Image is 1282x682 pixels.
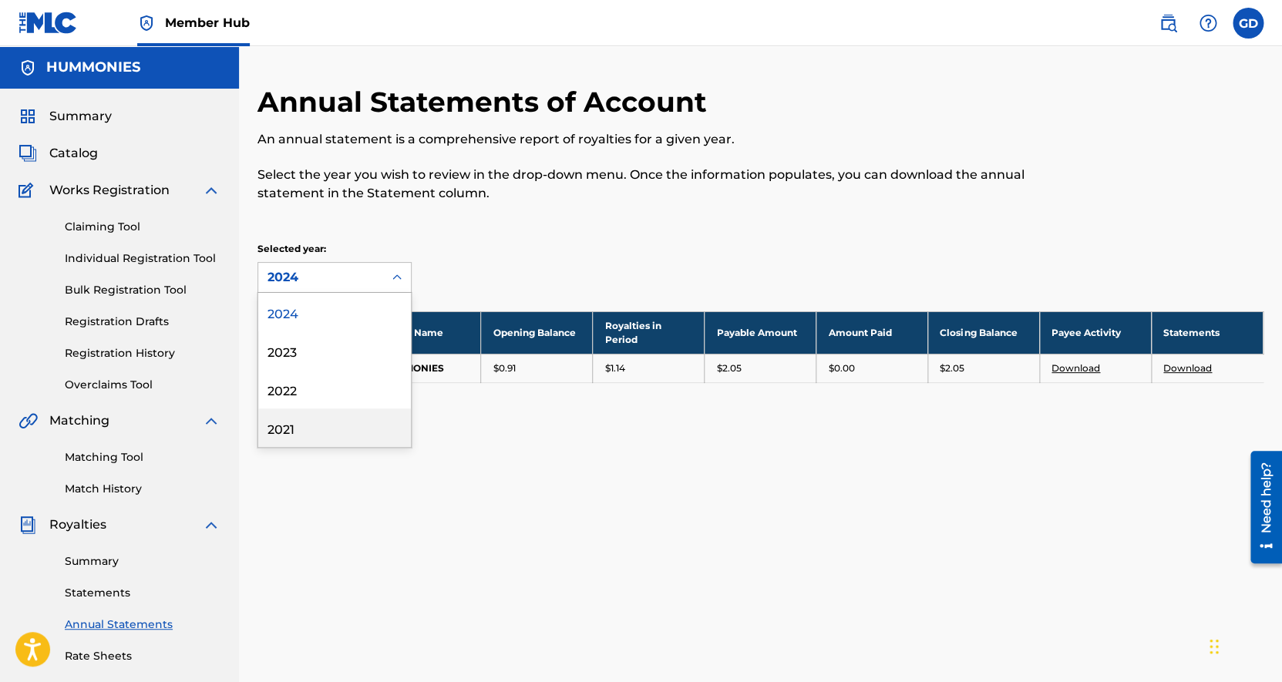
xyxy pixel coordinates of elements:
[202,516,220,534] img: expand
[258,293,411,331] div: 2024
[65,345,220,361] a: Registration History
[137,14,156,32] img: Top Rightsholder
[65,616,220,633] a: Annual Statements
[65,648,220,664] a: Rate Sheets
[257,242,412,256] p: Selected year:
[46,59,140,76] h5: HUMMONIES
[65,314,220,330] a: Registration Drafts
[65,481,220,497] a: Match History
[257,85,715,119] h2: Annual Statements of Account
[257,130,1032,149] p: An annual statement is a comprehensive report of royalties for a given year.
[816,311,928,354] th: Amount Paid
[940,361,964,375] p: $2.05
[828,361,854,375] p: $0.00
[593,311,705,354] th: Royalties in Period
[19,107,37,126] img: Summary
[49,144,98,163] span: Catalog
[1239,444,1282,571] iframe: Resource Center
[1193,8,1223,39] div: Help
[19,144,37,163] img: Catalog
[65,553,220,569] a: Summary
[65,282,220,298] a: Bulk Registration Tool
[49,412,109,430] span: Matching
[493,361,515,375] p: $0.91
[257,166,1032,203] p: Select the year you wish to review in the drop-down menu. Once the information populates, you can...
[19,59,37,77] img: Accounts
[19,144,98,163] a: CatalogCatalog
[928,311,1040,354] th: Closing Balance
[258,370,411,408] div: 2022
[369,311,481,354] th: Payee Name
[1040,311,1152,354] th: Payee Activity
[202,412,220,430] img: expand
[258,408,411,447] div: 2021
[19,412,38,430] img: Matching
[1205,608,1282,682] iframe: Chat Widget
[49,516,106,534] span: Royalties
[165,14,250,32] span: Member Hub
[705,311,816,354] th: Payable Amount
[49,181,170,200] span: Works Registration
[19,516,37,534] img: Royalties
[268,268,374,287] div: 2024
[716,361,741,375] p: $2.05
[65,449,220,465] a: Matching Tool
[1210,623,1219,670] div: Drag
[1159,14,1177,32] img: search
[1152,8,1183,39] a: Public Search
[481,311,593,354] th: Opening Balance
[65,250,220,267] a: Individual Registration Tool
[19,107,112,126] a: SummarySummary
[604,361,624,375] p: $1.14
[1152,311,1263,354] th: Statements
[258,331,411,370] div: 2023
[1052,362,1100,374] a: Download
[19,181,39,200] img: Works Registration
[49,107,112,126] span: Summary
[202,181,220,200] img: expand
[369,354,481,382] td: HUMMONIES
[1233,8,1263,39] div: User Menu
[1199,14,1217,32] img: help
[1163,362,1212,374] a: Download
[65,585,220,601] a: Statements
[65,377,220,393] a: Overclaims Tool
[65,219,220,235] a: Claiming Tool
[19,12,78,34] img: MLC Logo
